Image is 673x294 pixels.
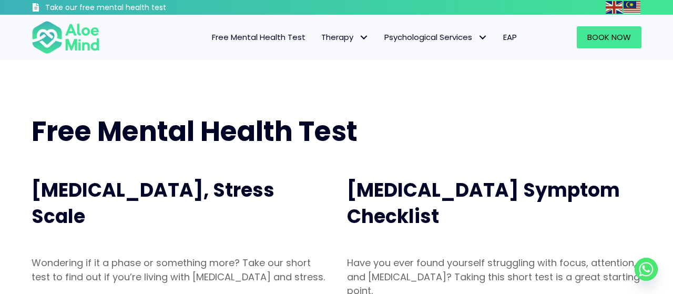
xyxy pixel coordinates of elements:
[32,20,100,55] img: Aloe mind Logo
[32,256,326,283] p: Wondering if it a phase or something more? Take our short test to find out if you’re living with ...
[32,3,222,15] a: Take our free mental health test
[313,26,376,48] a: TherapyTherapy: submenu
[475,30,490,45] span: Psychological Services: submenu
[321,32,369,43] span: Therapy
[376,26,495,48] a: Psychological ServicesPsychological Services: submenu
[577,26,641,48] a: Book Now
[587,32,631,43] span: Book Now
[212,32,305,43] span: Free Mental Health Test
[32,177,274,230] span: [MEDICAL_DATA], Stress Scale
[384,32,487,43] span: Psychological Services
[606,1,624,13] a: English
[495,26,525,48] a: EAP
[624,1,640,14] img: ms
[606,1,623,14] img: en
[503,32,517,43] span: EAP
[624,1,641,13] a: Malay
[32,112,358,150] span: Free Mental Health Test
[635,258,658,281] a: Whatsapp
[356,30,371,45] span: Therapy: submenu
[45,3,222,13] h3: Take our free mental health test
[204,26,313,48] a: Free Mental Health Test
[347,177,620,230] span: [MEDICAL_DATA] Symptom Checklist
[114,26,525,48] nav: Menu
